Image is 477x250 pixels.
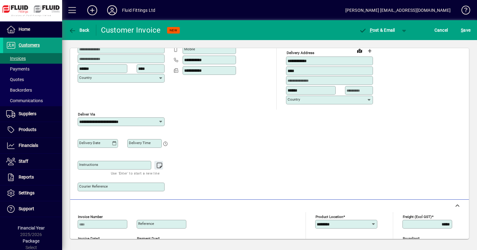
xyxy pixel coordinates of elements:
mat-label: Deliver via [78,112,95,116]
span: Back [69,28,89,33]
span: Cancel [434,25,448,35]
mat-label: Reference [138,221,154,226]
mat-label: Instructions [79,162,98,167]
span: Settings [19,190,34,195]
mat-label: Rounding [403,236,418,240]
a: Backorders [3,85,62,95]
span: Communications [6,98,43,103]
app-page-header-button: Back [62,25,96,36]
a: Support [3,201,62,217]
mat-label: Payment due [137,236,158,240]
button: Back [67,25,91,36]
a: Reports [3,170,62,185]
span: NEW [170,28,177,32]
button: Post & Email [356,25,398,36]
span: Support [19,206,34,211]
mat-hint: Use 'Enter' to start a new line [111,170,160,177]
button: Choose address [365,46,375,56]
mat-label: Delivery time [129,141,151,145]
mat-label: Product location [316,214,343,219]
span: Reports [19,175,34,180]
a: Payments [3,64,62,74]
a: View on map [355,46,365,56]
div: Fluid Fittings Ltd [122,5,155,15]
a: Communications [3,95,62,106]
span: S [461,28,463,33]
mat-label: Freight (excl GST) [403,214,432,219]
div: [PERSON_NAME] [EMAIL_ADDRESS][DOMAIN_NAME] [345,5,451,15]
span: Payments [6,66,30,71]
mat-label: Courier Reference [79,184,108,189]
span: ave [461,25,470,35]
a: Knowledge Base [457,1,469,21]
mat-label: Invoice date [78,236,98,240]
a: Invoices [3,53,62,64]
span: Customers [19,43,40,48]
a: Settings [3,185,62,201]
span: Quotes [6,77,24,82]
button: Profile [102,5,122,16]
a: Staff [3,154,62,169]
a: Suppliers [3,106,62,122]
span: Backorders [6,88,32,93]
mat-label: Delivery date [79,141,100,145]
span: P [370,28,373,33]
span: Suppliers [19,111,36,116]
button: Add [82,5,102,16]
span: Home [19,27,30,32]
span: Staff [19,159,28,164]
a: Quotes [3,74,62,85]
a: Home [3,22,62,37]
span: Products [19,127,36,132]
button: Cancel [433,25,450,36]
mat-label: Mobile [184,47,195,51]
button: Save [459,25,472,36]
span: ost & Email [359,28,395,33]
span: Financials [19,143,38,148]
div: Customer Invoice [101,25,161,35]
a: Financials [3,138,62,153]
a: Products [3,122,62,138]
span: Package [23,239,39,243]
span: Invoices [6,56,26,61]
mat-label: Country [288,97,300,102]
mat-label: Country [79,75,92,80]
mat-label: Invoice number [78,214,103,219]
span: Financial Year [18,225,45,230]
